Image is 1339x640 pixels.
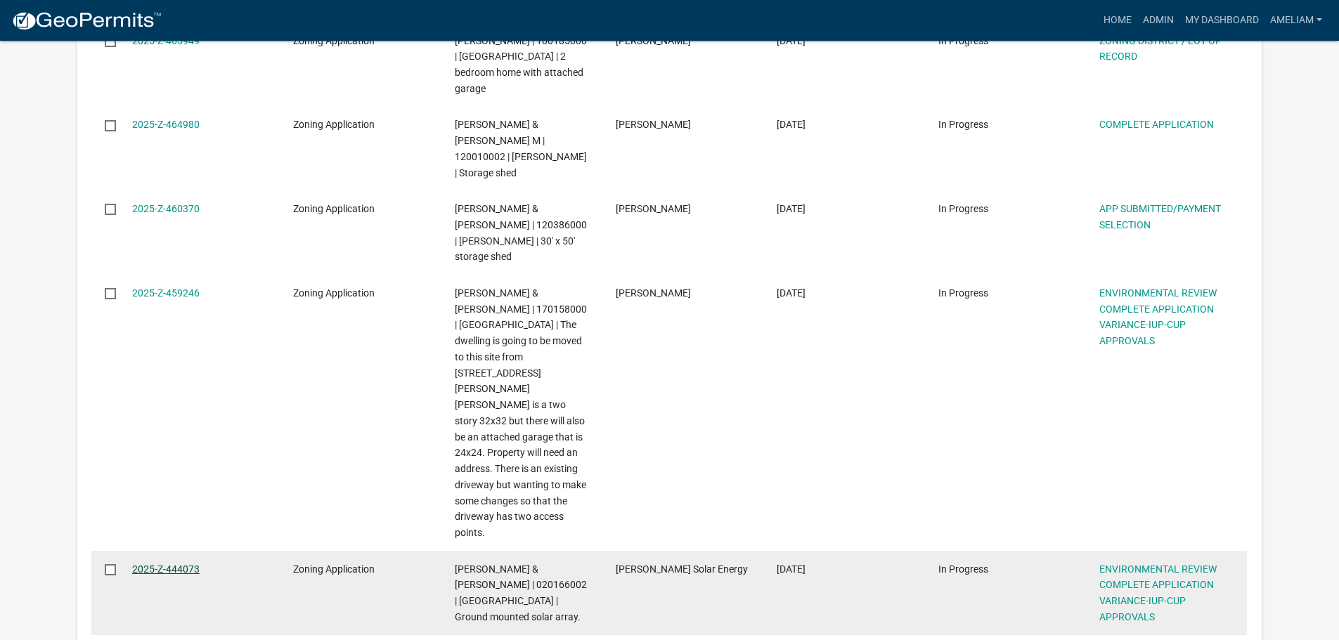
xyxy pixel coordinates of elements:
[777,203,806,214] span: 08/07/2025
[1137,7,1179,34] a: Admin
[616,203,691,214] span: Thomas Lisota
[293,563,375,575] span: Zoning Application
[1099,563,1217,575] a: ENVIRONMENTAL REVIEW
[1099,203,1221,230] a: APP SUBMITTED/PAYMENT SELECTION
[1099,119,1214,130] a: COMPLETE APPLICATION
[1264,7,1328,34] a: AmeliaM
[293,287,375,299] span: Zoning Application
[132,563,200,575] a: 2025-Z-444073
[1099,319,1186,346] a: VARIANCE-IUP-CUP APPROVALS
[938,287,988,299] span: In Progress
[616,563,748,575] span: Olson Solar Energy
[132,119,200,130] a: 2025-Z-464980
[293,203,375,214] span: Zoning Application
[616,119,691,130] span: Aaron Vincent Auger
[938,203,988,214] span: In Progress
[455,203,587,262] span: LISOTA,THOMAS A & MARCY D | 120386000 | Sheldon | 30' x 50' storage shed
[1098,7,1137,34] a: Home
[1099,287,1217,299] a: ENVIRONMENTAL REVIEW
[777,563,806,575] span: 07/01/2025
[1099,35,1221,63] a: ZONING DISTRICT / LOT OF RECORD
[938,563,988,575] span: In Progress
[777,287,806,299] span: 08/05/2025
[1099,579,1214,590] a: COMPLETE APPLICATION
[455,119,587,178] span: AUGER,AARON V & JANELL M | 120010002 | Sheldon | Storage shed
[1179,7,1264,34] a: My Dashboard
[616,287,691,299] span: Tim Nelson
[293,119,375,130] span: Zoning Application
[1099,595,1186,622] a: VARIANCE-IUP-CUP APPROVALS
[132,203,200,214] a: 2025-Z-460370
[455,287,587,538] span: NELSON,TIM & GWEN | 170158000 | Yucatan | The dwelling is going to be moved to this site from 223...
[1099,303,1214,315] a: COMPLETE APPLICATION
[777,119,806,130] span: 08/17/2025
[455,563,587,622] span: KUSUMA,BENNY & SHAWNA BONNETT | 020166002 | Brownsville | Ground mounted solar array.
[132,287,200,299] a: 2025-Z-459246
[938,119,988,130] span: In Progress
